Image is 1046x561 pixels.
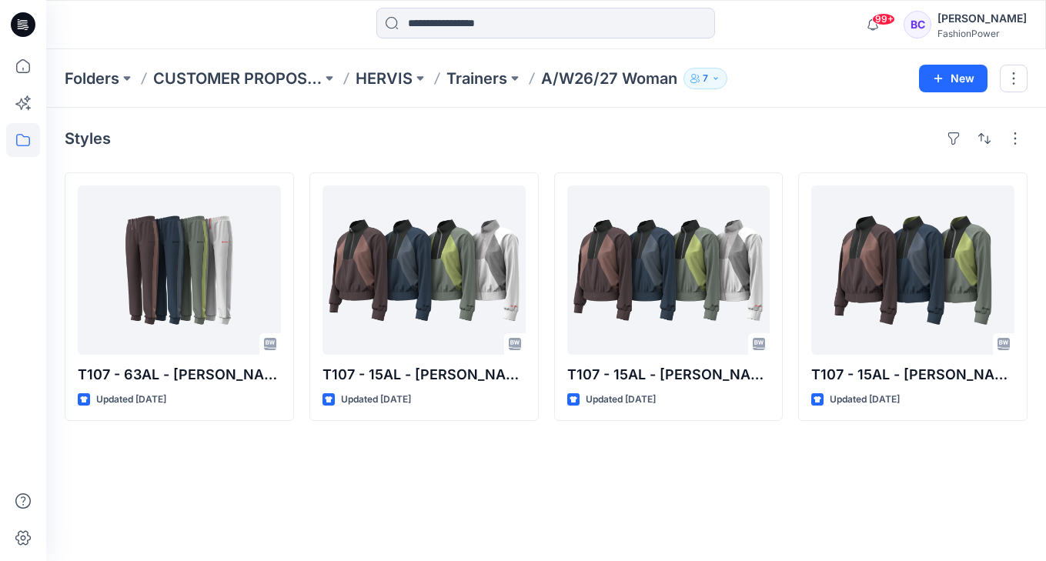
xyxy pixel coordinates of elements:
[65,129,111,148] h4: Styles
[586,392,656,408] p: Updated [DATE]
[872,13,895,25] span: 99+
[96,392,166,408] p: Updated [DATE]
[811,364,1014,386] p: T107 - 15AL - [PERSON_NAME]
[567,185,770,355] a: T107 - 15AL - Lina option B
[567,364,770,386] p: T107 - 15AL - [PERSON_NAME] option B
[78,364,281,386] p: T107 - 63AL - [PERSON_NAME]
[683,68,727,89] button: 7
[153,68,322,89] a: CUSTOMER PROPOSALS
[341,392,411,408] p: Updated [DATE]
[703,70,708,87] p: 7
[830,392,900,408] p: Updated [DATE]
[322,185,526,355] a: T107 - 15AL - Lina option C
[322,364,526,386] p: T107 - 15AL - [PERSON_NAME] option C
[811,185,1014,355] a: T107 - 15AL - Lina
[937,9,1027,28] div: [PERSON_NAME]
[356,68,413,89] a: HERVIS
[446,68,507,89] a: Trainers
[78,185,281,355] a: T107 - 63AL - Lina
[904,11,931,38] div: BC
[937,28,1027,39] div: FashionPower
[541,68,677,89] p: A/W26/27 Woman
[65,68,119,89] a: Folders
[919,65,988,92] button: New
